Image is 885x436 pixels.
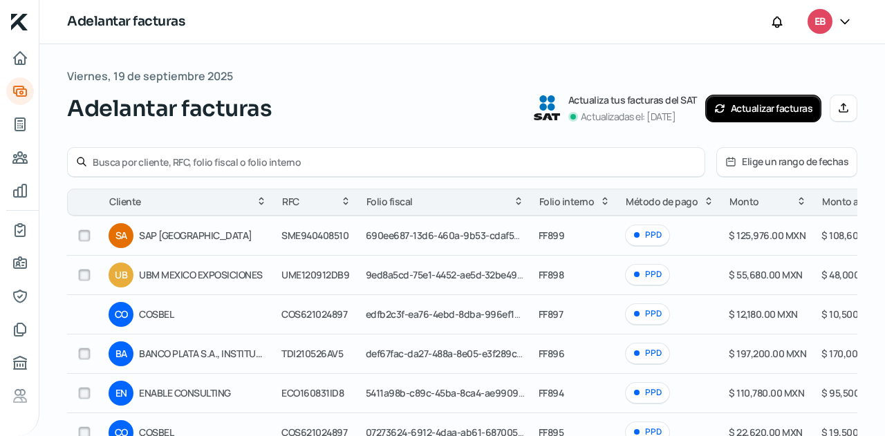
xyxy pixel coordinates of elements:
span: def67fac-da27-488a-8e05-e3f289c04458 [366,347,543,360]
div: UB [109,263,133,287]
div: EN [109,381,133,406]
a: Inicio [6,44,34,72]
span: Método de pago [626,193,698,210]
span: ENABLE CONSULTING [139,385,268,401]
a: Mis finanzas [6,177,34,205]
span: BANCO PLATA S.A., INSTITUCION DE BANCA MULTIPLE [139,345,268,362]
span: FF897 [539,307,563,321]
span: Cliente [109,193,141,210]
a: Mi contrato [6,216,34,244]
div: PPD [625,303,670,325]
span: 9ed8a5cd-75e1-4452-ae5d-32be49e7e1cc [366,268,546,281]
button: Elige un rango de fechas [717,148,857,176]
span: COS621024897 [281,307,347,321]
p: Actualiza tus facturas del SAT [568,92,697,108]
span: FF899 [539,229,565,242]
span: Viernes, 19 de septiembre 2025 [67,66,233,86]
a: Referencias [6,382,34,410]
a: Buró de crédito [6,349,34,377]
a: Tus créditos [6,111,34,138]
span: Adelantar facturas [67,92,272,125]
span: Folio fiscal [366,193,413,210]
a: Representantes [6,283,34,310]
span: $ 55,680.00 MXN [729,268,803,281]
h1: Adelantar facturas [67,12,185,32]
span: UBM MEXICO EXPOSICIONES [139,267,268,283]
img: SAT logo [534,95,560,120]
span: $ 197,200.00 MXN [729,347,806,360]
input: Busca por cliente, RFC, folio fiscal o folio interno [93,155,696,169]
span: SME940408510 [281,229,348,242]
span: Monto [729,193,759,210]
div: BA [109,341,133,366]
span: COSBEL [139,306,268,323]
p: Actualizadas el: [DATE] [581,108,676,125]
a: Información general [6,249,34,277]
span: FF894 [539,386,564,399]
a: Adelantar facturas [6,77,34,105]
div: PPD [625,382,670,404]
span: 690ee687-13d6-460a-9b53-cdaf5eb331d5 [366,229,550,242]
span: edfb2c3f-ea76-4ebd-8dba-996ef16551a2 [366,307,545,321]
div: CO [109,302,133,327]
div: SA [109,223,133,248]
span: 5411a98b-c89c-45ba-8ca4-ae990976a9b4 [366,386,551,399]
span: SAP [GEOGRAPHIC_DATA] [139,227,268,244]
span: Folio interno [539,193,595,210]
div: PPD [625,343,670,364]
button: Actualizar facturas [705,95,822,122]
span: FF896 [539,347,565,360]
span: $ 110,780.00 MXN [729,386,804,399]
span: $ 12,180.00 MXN [729,307,798,321]
div: PPD [625,264,670,285]
span: ECO160831ID8 [281,386,344,399]
span: UME120912DB9 [281,268,349,281]
span: TDI210526AV5 [281,347,343,360]
span: EB [814,14,826,30]
a: Pago a proveedores [6,144,34,171]
span: RFC [282,193,299,210]
a: Documentos [6,316,34,343]
span: $ 125,976.00 MXN [729,229,805,242]
div: PPD [625,225,670,246]
span: FF898 [539,268,564,281]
